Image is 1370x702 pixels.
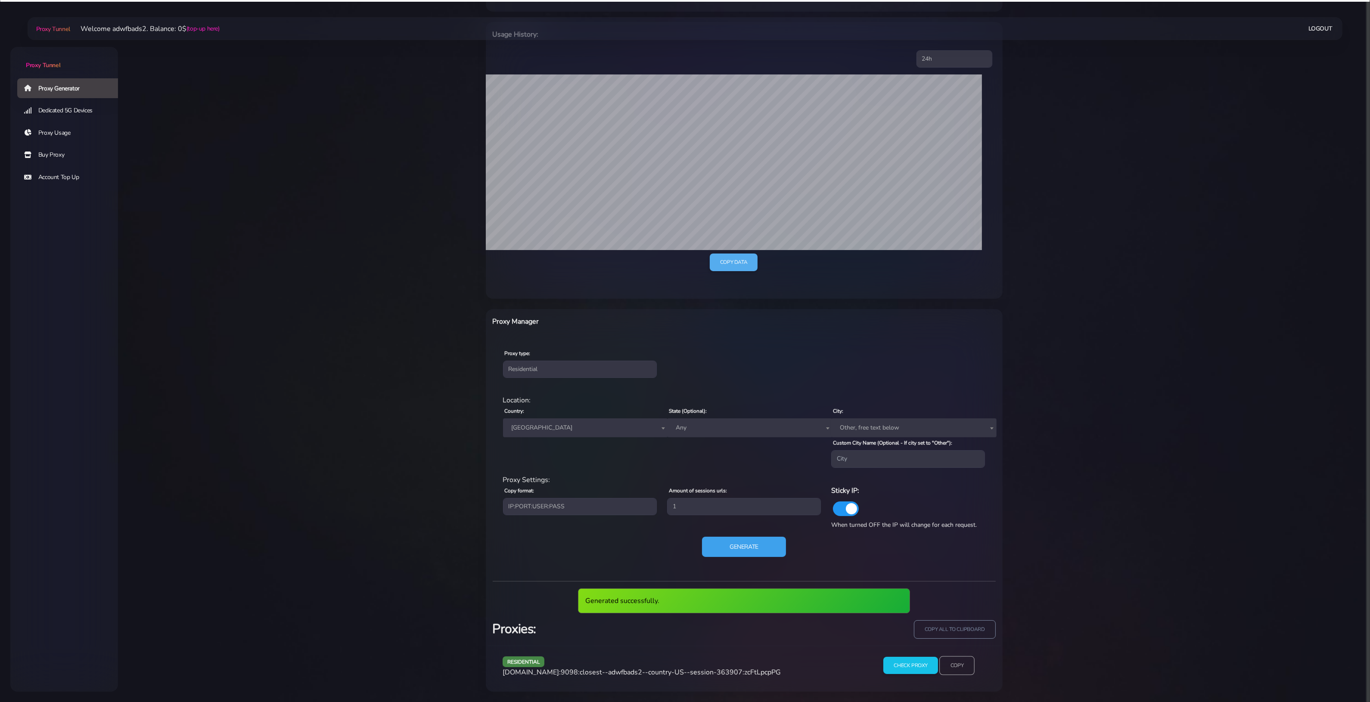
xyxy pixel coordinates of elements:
[833,407,843,415] label: City:
[831,450,985,467] input: City
[667,418,833,437] span: Any
[26,61,60,69] span: Proxy Tunnel
[17,78,125,98] a: Proxy Generator
[17,123,125,143] a: Proxy Usage
[498,475,991,485] div: Proxy Settings:
[669,487,727,495] label: Amount of sessions urls:
[710,254,758,271] a: Copy data
[505,487,534,495] label: Copy format:
[702,537,786,557] button: Generate
[34,22,70,36] a: Proxy Tunnel
[505,407,525,415] label: Country:
[939,656,975,675] input: Copy
[831,485,985,496] h6: Sticky IP:
[493,316,782,327] h6: Proxy Manager
[503,656,545,667] span: residential
[831,521,977,529] span: When turned OFF the IP will change for each request.
[833,439,952,447] label: Custom City Name (Optional - If city set to "Other"):
[17,145,125,165] a: Buy Proxy
[186,24,220,33] a: (top-up here)
[17,101,125,121] a: Dedicated 5G Devices
[493,620,739,638] h3: Proxies:
[36,25,70,33] span: Proxy Tunnel
[836,422,991,434] span: Other, free text below
[1308,21,1333,37] a: Logout
[505,349,531,357] label: Proxy type:
[503,668,781,677] span: [DOMAIN_NAME]:9098:closest--adwfbads2--country-US--session-363907:zcFtLpcpPG
[503,418,668,437] span: United States of America
[883,657,938,674] input: Check Proxy
[672,422,827,434] span: Any
[578,588,910,613] div: Generated successfully.
[10,47,118,70] a: Proxy Tunnel
[508,422,663,434] span: United States of America
[70,24,220,34] li: Welcome adwfbads2. Balance: 0$
[669,407,707,415] label: State (Optional):
[914,620,996,639] input: copy all to clipboard
[17,167,125,187] a: Account Top Up
[498,395,991,405] div: Location:
[1243,561,1359,691] iframe: Webchat Widget
[831,418,997,437] span: Other, free text below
